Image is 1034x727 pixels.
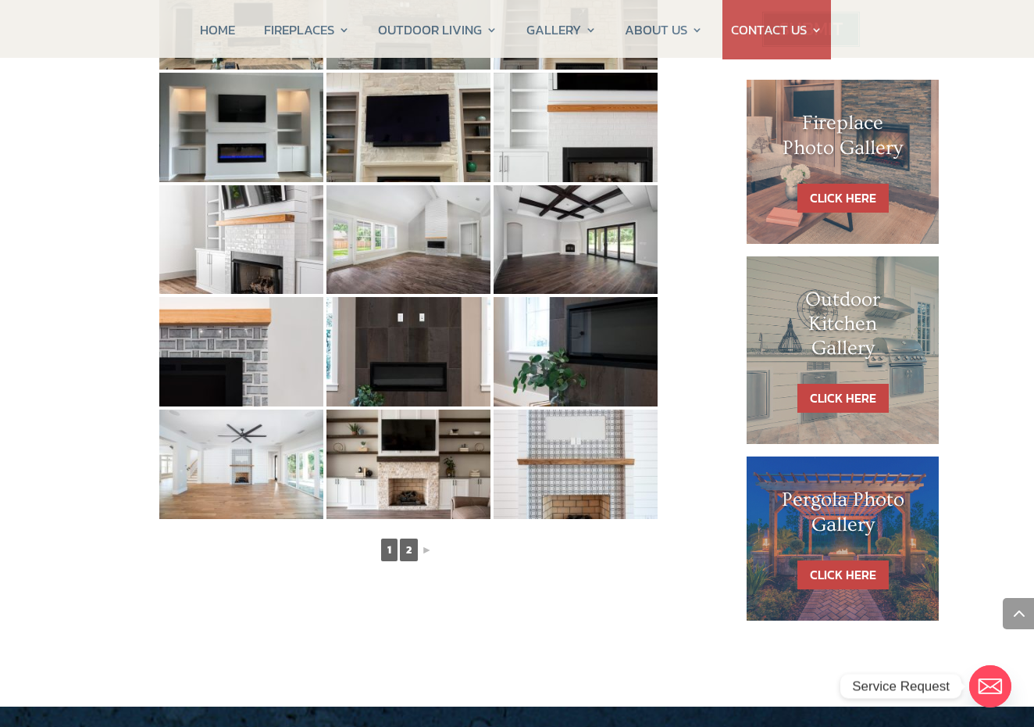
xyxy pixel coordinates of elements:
[159,185,323,295] img: 16
[326,73,490,182] img: 14
[159,73,323,182] img: 13
[778,488,907,544] h1: Pergola Photo Gallery
[381,539,398,561] span: 1
[159,410,323,519] img: 22
[494,297,658,406] img: 21
[797,384,889,413] a: CLICK HERE
[159,297,323,406] img: 19
[326,297,490,406] img: 20
[969,665,1011,707] a: Email
[400,539,418,561] a: 2
[778,288,907,369] h1: Outdoor Kitchen Gallery
[326,185,490,295] img: 17
[797,560,889,589] a: CLICK HERE
[494,410,658,519] img: 24
[797,184,889,213] a: CLICK HERE
[326,410,490,519] img: 23
[494,73,658,182] img: 15
[420,540,434,560] a: ►
[778,111,907,167] h1: Fireplace Photo Gallery
[494,185,658,295] img: 18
